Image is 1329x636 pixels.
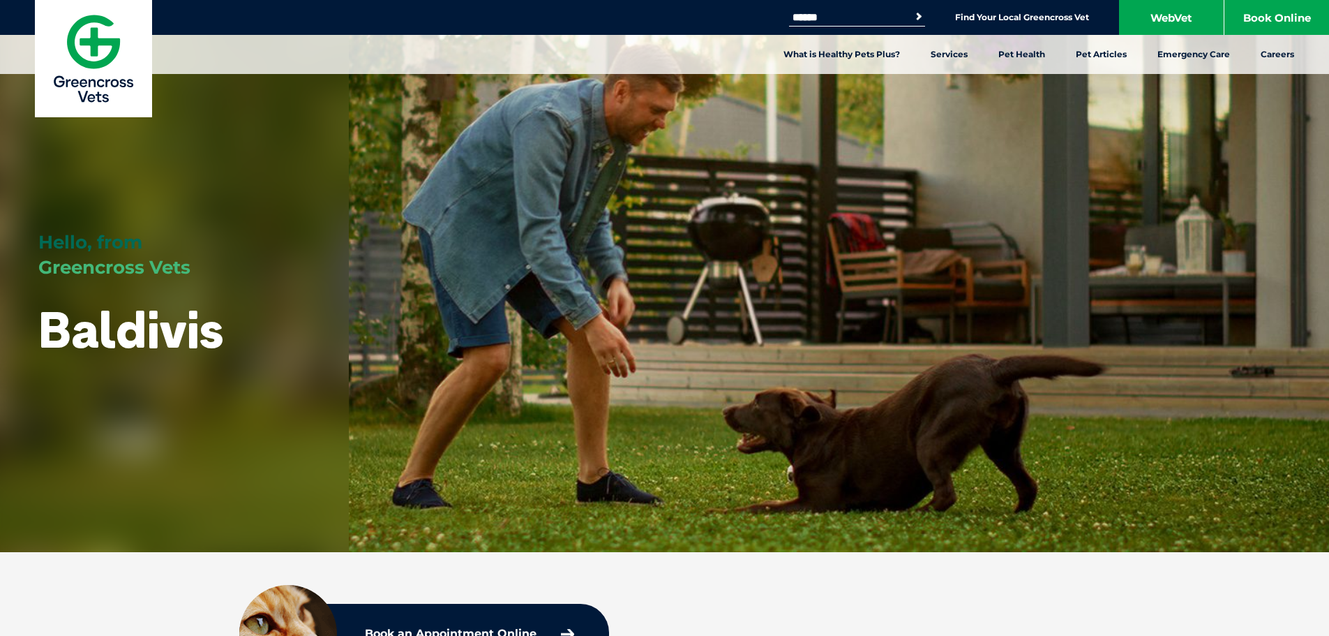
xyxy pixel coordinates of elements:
[768,35,915,74] a: What is Healthy Pets Plus?
[983,35,1060,74] a: Pet Health
[38,256,190,279] span: Greencross Vets
[38,302,223,357] h1: Baldivis
[955,12,1089,23] a: Find Your Local Greencross Vet
[1060,35,1142,74] a: Pet Articles
[1142,35,1245,74] a: Emergency Care
[912,10,926,24] button: Search
[38,231,142,253] span: Hello, from
[915,35,983,74] a: Services
[1245,35,1309,74] a: Careers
